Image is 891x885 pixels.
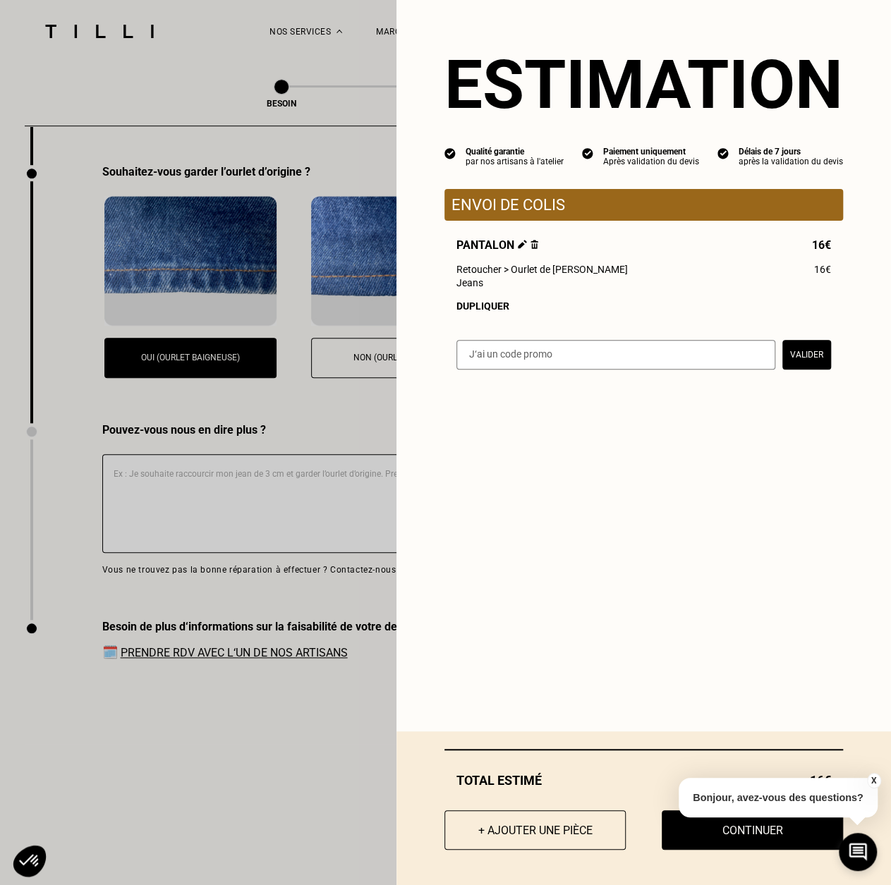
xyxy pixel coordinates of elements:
[814,264,831,275] span: 16€
[456,340,775,370] input: J‘ai un code promo
[444,147,456,159] img: icon list info
[782,340,831,370] button: Valider
[717,147,729,159] img: icon list info
[456,238,538,252] span: Pantalon
[739,147,843,157] div: Délais de 7 jours
[739,157,843,166] div: après la validation du devis
[662,810,843,850] button: Continuer
[603,157,699,166] div: Après validation du devis
[518,240,527,249] img: Éditer
[603,147,699,157] div: Paiement uniquement
[466,147,564,157] div: Qualité garantie
[466,157,564,166] div: par nos artisans à l'atelier
[582,147,593,159] img: icon list info
[451,196,836,214] p: Envoi de colis
[444,773,843,788] div: Total estimé
[456,300,831,312] div: Dupliquer
[679,778,878,817] p: Bonjour, avez-vous des questions?
[812,238,831,252] span: 16€
[456,277,483,288] span: Jeans
[866,773,880,788] button: X
[456,264,628,275] span: Retoucher > Ourlet de [PERSON_NAME]
[444,45,843,124] section: Estimation
[531,240,538,249] img: Supprimer
[444,810,626,850] button: + Ajouter une pièce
